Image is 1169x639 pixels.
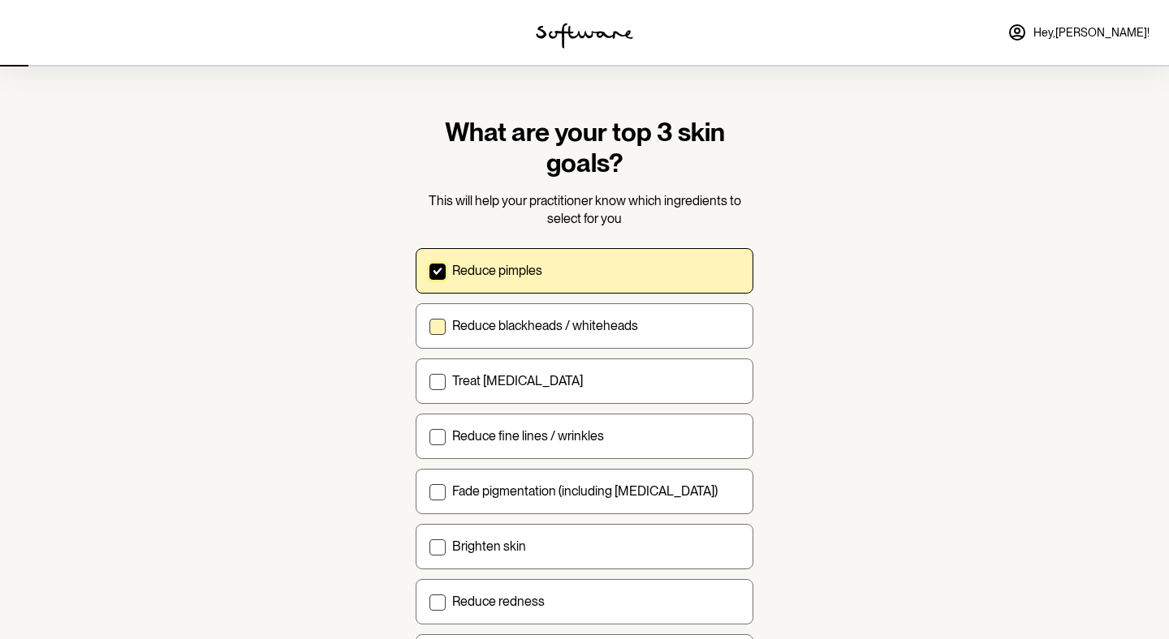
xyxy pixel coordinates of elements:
p: Reduce pimples [452,263,542,278]
p: Brighten skin [452,538,526,554]
h1: What are your top 3 skin goals? [416,117,753,179]
span: This will help your practitioner know which ingredients to select for you [429,193,741,226]
span: Hey, [PERSON_NAME] ! [1033,26,1150,40]
p: Fade pigmentation (including [MEDICAL_DATA]) [452,483,718,499]
p: Reduce blackheads / whiteheads [452,318,638,333]
img: software logo [536,23,633,49]
p: Reduce fine lines / wrinkles [452,428,604,444]
p: Reduce redness [452,594,545,609]
p: Treat [MEDICAL_DATA] [452,373,583,388]
a: Hey,[PERSON_NAME]! [998,13,1159,52]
